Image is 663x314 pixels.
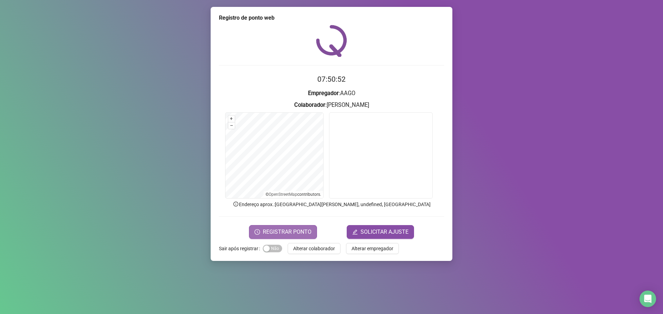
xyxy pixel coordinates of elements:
[269,192,297,197] a: OpenStreetMap
[317,75,346,83] time: 07:50:52
[233,201,239,207] span: info-circle
[219,101,444,110] h3: : [PERSON_NAME]
[254,229,260,235] span: clock-circle
[352,229,358,235] span: edit
[640,291,656,307] div: Open Intercom Messenger
[263,228,311,236] span: REGISTRAR PONTO
[249,225,317,239] button: REGISTRAR PONTO
[266,192,321,197] li: © contributors.
[346,243,399,254] button: Alterar empregador
[219,89,444,98] h3: : AAGO
[352,245,393,252] span: Alterar empregador
[308,90,339,97] strong: Empregador
[316,25,347,57] img: QRPoint
[219,14,444,22] div: Registro de ponto web
[219,243,263,254] label: Sair após registrar
[294,102,325,108] strong: Colaborador
[361,228,409,236] span: SOLICITAR AJUSTE
[228,115,235,122] button: +
[347,225,414,239] button: editSOLICITAR AJUSTE
[219,201,444,208] p: Endereço aprox. : [GEOGRAPHIC_DATA][PERSON_NAME], undefined, [GEOGRAPHIC_DATA]
[288,243,340,254] button: Alterar colaborador
[228,122,235,129] button: –
[293,245,335,252] span: Alterar colaborador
